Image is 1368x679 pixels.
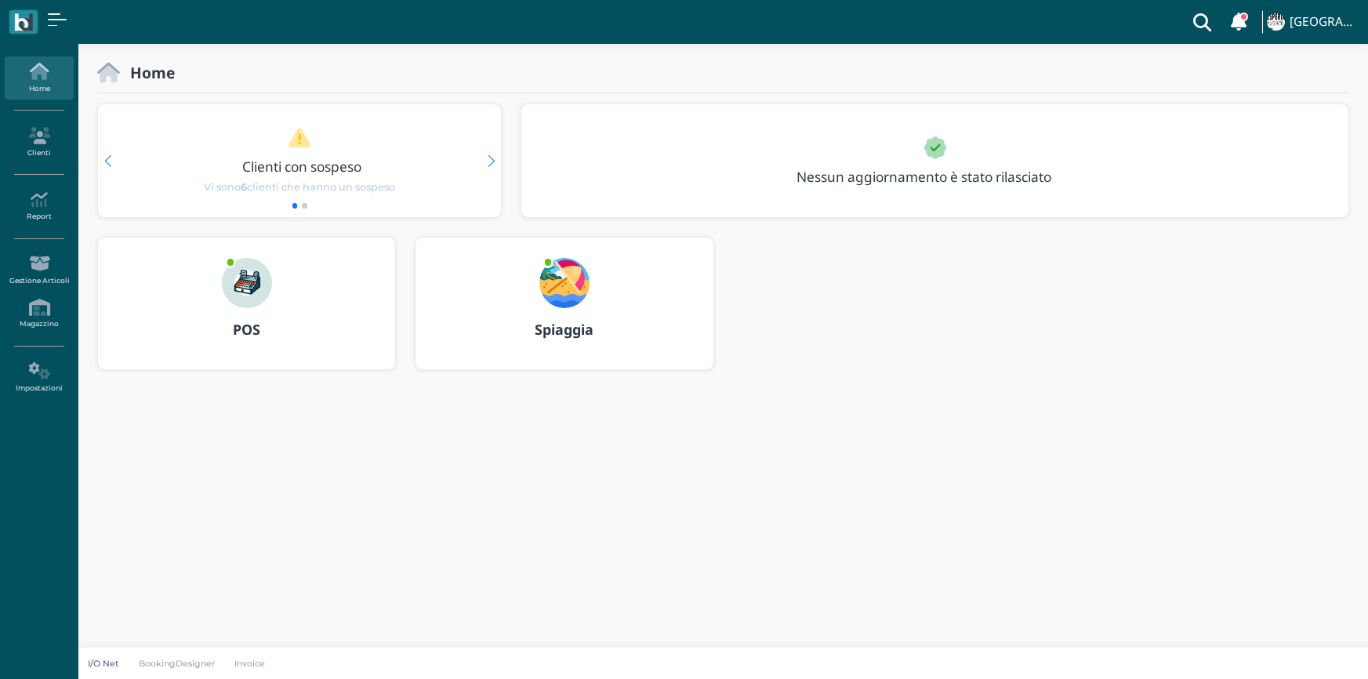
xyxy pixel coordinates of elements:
[5,356,73,399] a: Impostazioni
[1267,13,1284,31] img: ...
[787,169,1087,184] h3: Nessun aggiornamento è stato rilasciato
[128,127,471,194] a: Clienti con sospeso Vi sono6clienti che hanno un sospeso
[97,237,396,389] a: ... POS
[104,155,111,167] div: Previous slide
[535,320,593,339] b: Spiaggia
[521,104,1348,217] div: 1 / 1
[5,185,73,228] a: Report
[14,13,32,31] img: logo
[5,121,73,164] a: Clienti
[222,258,272,308] img: ...
[415,237,713,389] a: ... Spiaggia
[5,292,73,336] a: Magazzino
[131,159,474,174] h3: Clienti con sospeso
[488,155,495,167] div: Next slide
[539,258,590,308] img: ...
[1290,16,1359,29] h4: [GEOGRAPHIC_DATA]
[120,64,175,81] h2: Home
[241,181,247,193] b: 6
[5,249,73,292] a: Gestione Articoli
[1265,3,1359,41] a: ... [GEOGRAPHIC_DATA]
[1257,630,1355,666] iframe: Help widget launcher
[204,180,395,194] span: Vi sono clienti che hanno un sospeso
[5,56,73,100] a: Home
[98,104,501,217] div: 1 / 2
[233,320,260,339] b: POS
